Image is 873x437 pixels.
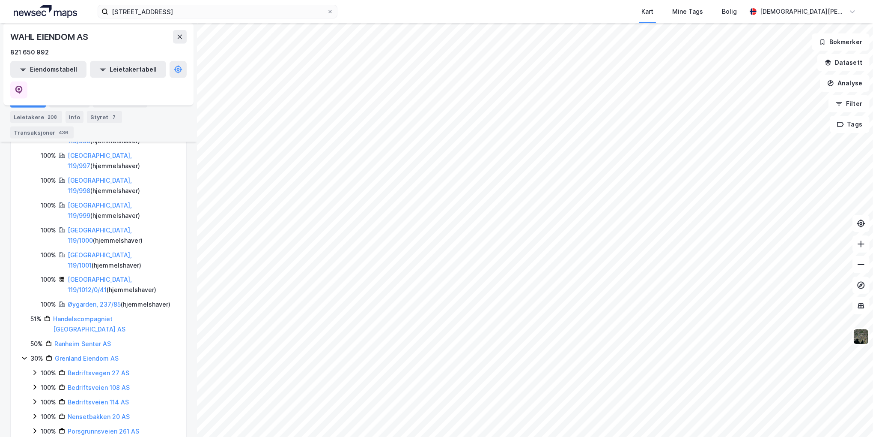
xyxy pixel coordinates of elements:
div: Styret [87,111,122,123]
a: Bedriftsvegen 27 AS [68,369,129,377]
div: 100% [41,412,56,422]
div: 100% [41,175,56,186]
div: 100% [41,368,56,378]
div: 100% [41,426,56,437]
div: Bolig [722,6,737,17]
a: Øygarden, 237/85 [68,301,121,308]
img: logo.a4113a55bc3d86da70a041830d287a7e.svg [14,5,77,18]
div: ( hjemmelshaver ) [68,175,176,196]
a: [GEOGRAPHIC_DATA], 119/999 [68,202,132,219]
a: [GEOGRAPHIC_DATA], 119/998 [68,177,132,194]
div: 100% [41,299,56,310]
div: ( hjemmelshaver ) [68,250,176,271]
div: WAHL EIENDOM AS [10,30,90,44]
div: 100% [41,274,56,285]
div: ( hjemmelshaver ) [68,299,170,310]
div: 51% [30,314,42,324]
div: Kart [641,6,653,17]
a: [GEOGRAPHIC_DATA], 119/997 [68,152,132,169]
img: 9k= [853,329,869,345]
div: 436 [57,128,70,136]
div: Transaksjoner [10,126,74,138]
a: [GEOGRAPHIC_DATA], 119/1012/0/41 [68,276,132,293]
a: Handelscompagniet [GEOGRAPHIC_DATA] AS [53,315,125,333]
iframe: Chat Widget [830,396,873,437]
div: [DEMOGRAPHIC_DATA][PERSON_NAME] [760,6,846,17]
button: Eiendomstabell [10,61,86,78]
div: 100% [41,397,56,407]
a: Nensetbakken 20 AS [68,413,130,420]
input: Søk på adresse, matrikkel, gårdeiere, leietakere eller personer [108,5,327,18]
div: 100% [41,383,56,393]
div: ( hjemmelshaver ) [68,151,176,171]
div: 100% [41,151,56,161]
button: Analyse [820,75,870,92]
div: 30% [30,353,43,364]
div: ( hjemmelshaver ) [68,200,176,221]
div: ( hjemmelshaver ) [68,225,176,246]
button: Filter [828,95,870,112]
div: 821 650 992 [10,47,49,57]
button: Bokmerker [812,33,870,51]
a: [GEOGRAPHIC_DATA], 119/1000 [68,226,132,244]
div: Mine Tags [672,6,703,17]
div: ( hjemmelshaver ) [68,274,176,295]
div: 50% [30,339,43,349]
a: Bedriftsveien 108 AS [68,384,130,391]
button: Datasett [817,54,870,71]
div: 100% [41,250,56,260]
a: Bedriftsveien 114 AS [68,398,129,406]
a: Grenland Eiendom AS [55,355,119,362]
a: Ranheim Senter AS [54,340,111,347]
button: Tags [830,116,870,133]
div: 208 [46,112,59,121]
div: 100% [41,225,56,235]
div: Leietakere [10,111,62,123]
a: [GEOGRAPHIC_DATA], 119/1001 [68,251,132,269]
div: 7 [110,112,119,121]
a: Porsgrunnsveien 261 AS [68,428,139,435]
div: 100% [41,200,56,211]
div: Info [66,111,83,123]
button: Leietakertabell [90,61,166,78]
